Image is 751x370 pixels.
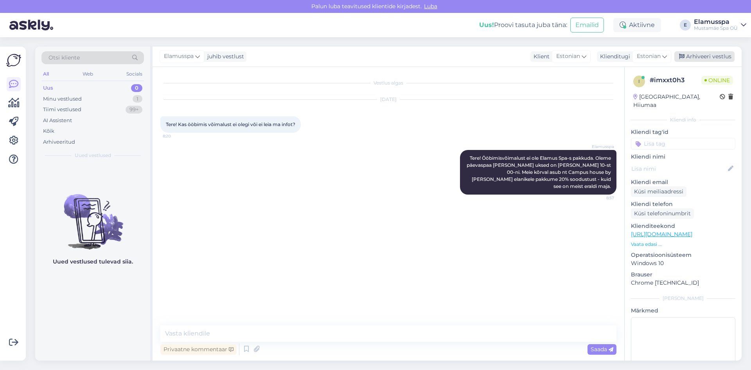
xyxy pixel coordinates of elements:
[613,18,661,32] div: Aktiivne
[631,295,735,302] div: [PERSON_NAME]
[43,84,53,92] div: Uus
[597,52,630,61] div: Klienditugi
[631,128,735,136] p: Kliendi tag'id
[43,117,72,125] div: AI Assistent
[49,54,80,62] span: Otsi kliente
[650,76,701,85] div: # imxxt0h3
[35,180,150,251] img: No chats
[680,20,691,31] div: E
[41,69,50,79] div: All
[631,251,735,259] p: Operatsioonisüsteem
[570,18,604,32] button: Emailid
[164,52,194,61] span: Elamusspa
[633,93,720,109] div: [GEOGRAPHIC_DATA], Hiiumaa
[631,307,735,315] p: Märkmed
[204,52,244,61] div: juhib vestlust
[133,95,142,103] div: 1
[631,222,735,230] p: Klienditeekond
[585,195,614,201] span: 8:57
[631,153,735,161] p: Kliendi nimi
[530,52,550,61] div: Klient
[631,259,735,267] p: Windows 10
[43,106,81,114] div: Tiimi vestlused
[479,20,567,30] div: Proovi tasuta juba täna:
[631,208,694,219] div: Küsi telefoninumbrit
[631,164,726,173] input: Lisa nimi
[81,69,95,79] div: Web
[125,69,144,79] div: Socials
[631,279,735,287] p: Chrome [TECHNICAL_ID]
[701,76,733,85] span: Online
[43,138,75,146] div: Arhiveeritud
[631,231,692,238] a: [URL][DOMAIN_NAME]
[631,200,735,208] p: Kliendi telefon
[631,138,735,150] input: Lisa tag
[674,51,735,62] div: Arhiveeri vestlus
[43,95,82,103] div: Minu vestlused
[131,84,142,92] div: 0
[631,186,686,197] div: Küsi meiliaadressi
[631,271,735,279] p: Brauser
[160,79,616,87] div: Vestlus algas
[43,127,54,135] div: Kõik
[694,25,738,31] div: Mustamäe Spa OÜ
[585,144,614,150] span: Elamusspa
[126,106,142,114] div: 99+
[166,121,295,127] span: Tere! Kas ööbimis võimalust ei olegi või ei leia ma infot?
[694,19,738,25] div: Elamusspa
[479,21,494,29] b: Uus!
[160,344,237,355] div: Privaatne kommentaar
[53,258,133,266] p: Uued vestlused tulevad siia.
[467,155,612,189] span: Tere! Ööbimisvõimalust ei ole Elamus Spa-s pakkuda. Oleme päevaspaa [PERSON_NAME] uksed on [PERSO...
[631,241,735,248] p: Vaata edasi ...
[75,152,111,159] span: Uued vestlused
[556,52,580,61] span: Estonian
[638,78,640,84] span: i
[163,133,192,139] span: 8:20
[422,3,440,10] span: Luba
[160,96,616,103] div: [DATE]
[637,52,661,61] span: Estonian
[631,116,735,123] div: Kliendi info
[631,178,735,186] p: Kliendi email
[694,19,746,31] a: ElamusspaMustamäe Spa OÜ
[6,53,21,68] img: Askly Logo
[591,346,613,353] span: Saada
